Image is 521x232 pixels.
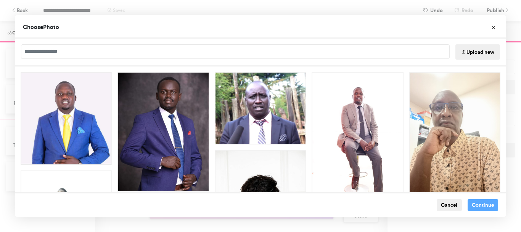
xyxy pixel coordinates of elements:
button: Cancel [437,199,462,211]
span: Choose Photo [23,23,59,31]
button: Continue [468,199,498,211]
iframe: Drift Widget Chat Controller [483,194,512,223]
button: Upload new [455,44,500,60]
div: Choose Image [15,15,506,217]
